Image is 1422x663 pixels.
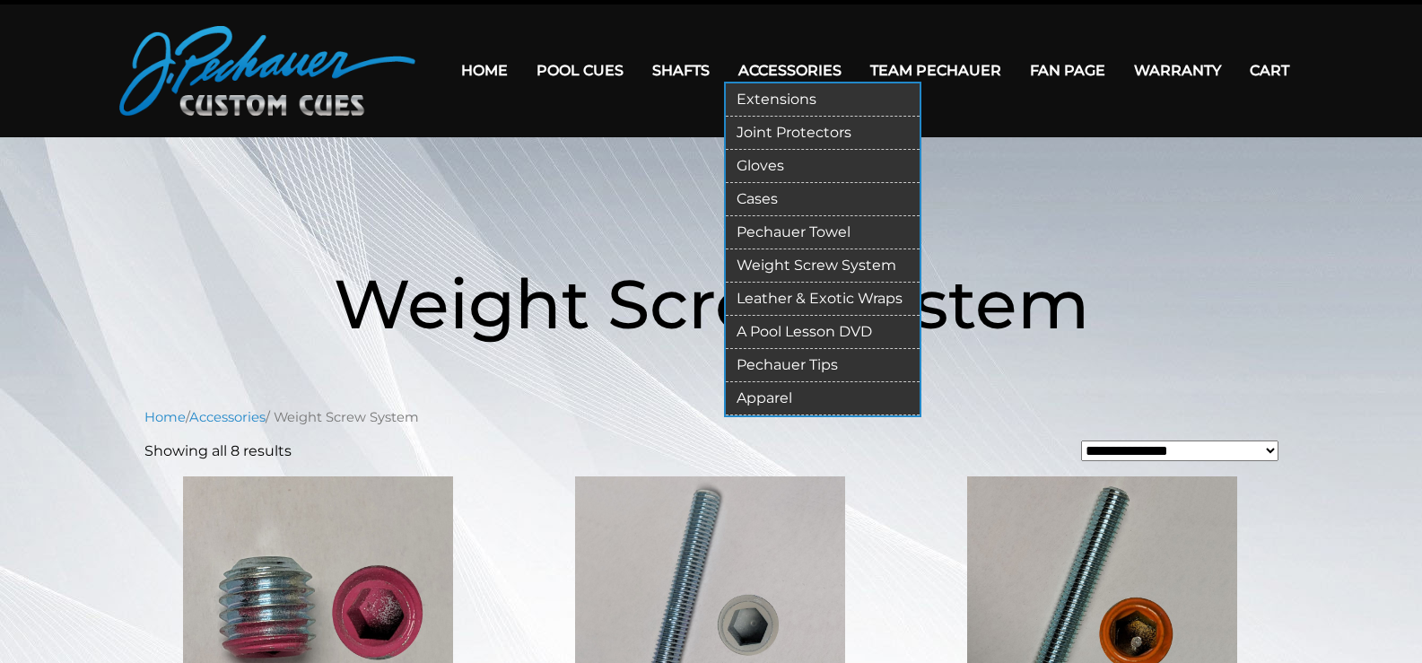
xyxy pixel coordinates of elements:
a: Accessories [724,48,856,93]
select: Shop order [1081,441,1278,461]
a: Weight Screw System [726,249,920,283]
a: Cart [1235,48,1304,93]
a: Gloves [726,150,920,183]
a: Fan Page [1016,48,1120,93]
a: Warranty [1120,48,1235,93]
a: Shafts [638,48,724,93]
a: Apparel [726,382,920,415]
a: A Pool Lesson DVD [726,316,920,349]
a: Extensions [726,83,920,117]
a: Team Pechauer [856,48,1016,93]
a: Accessories [189,409,266,425]
p: Showing all 8 results [144,441,292,462]
a: Pechauer Tips [726,349,920,382]
nav: Breadcrumb [144,407,1278,427]
a: Home [144,409,186,425]
span: Weight Screw System [334,262,1089,345]
a: Joint Protectors [726,117,920,150]
a: Home [447,48,522,93]
a: Pechauer Towel [726,216,920,249]
a: Pool Cues [522,48,638,93]
a: Leather & Exotic Wraps [726,283,920,316]
a: Cases [726,183,920,216]
img: Pechauer Custom Cues [119,26,415,116]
